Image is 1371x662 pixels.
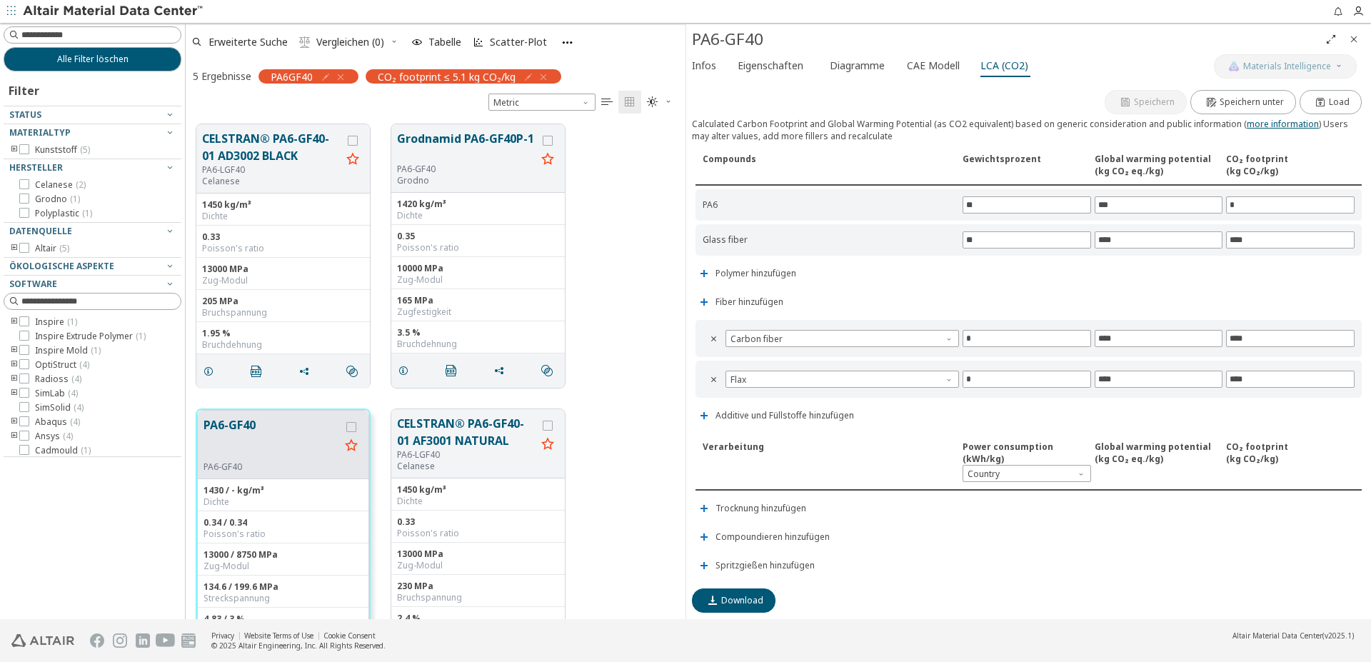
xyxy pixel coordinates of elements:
[1134,96,1175,108] span: Speichern
[9,161,63,174] span: Hersteller
[725,330,959,347] span: Carbon fiber
[397,613,559,624] div: 2.4 %
[9,109,41,121] span: Status
[9,278,57,290] span: Software
[397,231,559,242] div: 0.35
[211,641,386,651] div: © 2025 Altair Engineering, Inc. All Rights Reserved.
[74,401,84,413] span: ( 4 )
[397,516,559,528] div: 0.33
[4,47,181,71] button: Alle Filter löschen
[11,634,74,647] img: Altair Engineering
[202,339,364,351] div: Bruchdehnung
[204,561,363,572] div: Zug-Modul
[692,494,813,523] button: Trocknung hinzufügen
[202,164,341,176] div: PA6-LGF40
[715,561,815,570] span: Spritzgießen hinzufügen
[35,316,77,328] span: Inspire
[204,549,363,561] div: 13000 / 8750 MPa
[708,373,720,385] i: 
[59,242,69,254] span: ( 5 )
[397,306,559,318] div: Zugfestigkeit
[397,242,559,254] div: Poisson's ratio
[1190,90,1296,114] button: Speichern unter
[202,296,364,307] div: 205 MPa
[80,144,90,156] span: ( 5 )
[692,523,836,551] button: Compoundieren hinzufügen
[715,504,806,513] span: Trocknung hinzufügen
[830,54,885,77] span: Diagramme
[1232,631,1322,641] span: Altair Material Data Center
[209,37,288,47] span: Erweiterte Suche
[202,307,364,319] div: Bruchspannung
[1243,61,1331,72] span: Materials Intelligence
[70,193,80,205] span: ( 1 )
[1095,441,1223,482] div: Global warming potential ( kg CO₂ eq./kg )
[35,373,81,385] span: Radioss
[536,149,559,171] button: Favorite
[204,581,363,593] div: 134.6 / 199.6 MPa
[980,54,1028,77] span: LCA (CO2)
[196,357,226,386] button: Details
[346,366,358,377] i: 
[9,345,19,356] i: toogle group
[618,91,641,114] button: Tile View
[738,54,803,77] span: Eigenschaften
[4,71,46,106] div: Filter
[446,365,457,376] i: 
[244,631,313,641] a: Website Terms of Use
[57,54,129,65] span: Alle Filter löschen
[204,593,363,604] div: Streckspannung
[202,328,364,339] div: 1.95 %
[193,69,251,83] div: 5 Ergebnisse
[397,263,559,274] div: 10000 MPa
[35,179,86,191] span: Celanese
[1342,28,1365,51] button: Close
[397,484,559,496] div: 1450 kg/m³
[428,37,461,47] span: Tabelle
[692,28,1320,51] div: PA6-GF40
[340,357,370,386] button: Similar search
[397,560,559,571] div: Zug-Modul
[211,631,234,641] a: Privacy
[35,445,91,456] span: Cadmould
[397,528,559,539] div: Poisson's ratio
[397,581,559,592] div: 230 MPa
[397,164,536,175] div: PA6-GF40
[4,258,181,275] button: Ökologische Aspekte
[963,465,1091,482] span: Country
[692,588,775,613] button: Download
[4,223,181,240] button: Datenquelle
[35,194,80,205] span: Grodno
[535,356,565,385] button: Similar search
[397,130,536,164] button: Grodnamid PA6-GF40P-1
[596,91,618,114] button: Table View
[490,37,547,47] span: Scatter-Plot
[68,387,78,399] span: ( 4 )
[202,130,341,164] button: CELSTRAN® PA6-GF40-01 AD3002 BLACK
[397,295,559,306] div: 165 MPa
[963,441,1091,482] div: Power consumption ( kWh/kg )
[204,517,363,528] div: 0.34 / 0.34
[397,327,559,338] div: 3.5 %
[439,356,469,385] button: PDF Download
[397,210,559,221] div: Dichte
[91,344,101,356] span: ( 1 )
[1095,153,1223,177] div: Global warming potential ( kg CO₂ eq./kg )
[907,54,960,77] span: CAE Modell
[4,276,181,293] button: Software
[397,199,559,210] div: 1420 kg/m³
[715,533,830,541] span: Compoundieren hinzufügen
[244,357,274,386] button: PDF Download
[703,234,959,246] div: Glass fiber
[76,179,86,191] span: ( 2 )
[35,208,92,219] span: Polyplastic
[63,430,73,442] span: ( 4 )
[271,70,313,83] span: PA6GF40
[35,243,69,254] span: Altair
[35,144,90,156] span: Kunststoff
[397,548,559,560] div: 13000 MPa
[963,153,1091,177] div: Gewichtsprozent
[341,149,364,171] button: Favorite
[647,96,658,108] i: 
[136,330,146,342] span: ( 1 )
